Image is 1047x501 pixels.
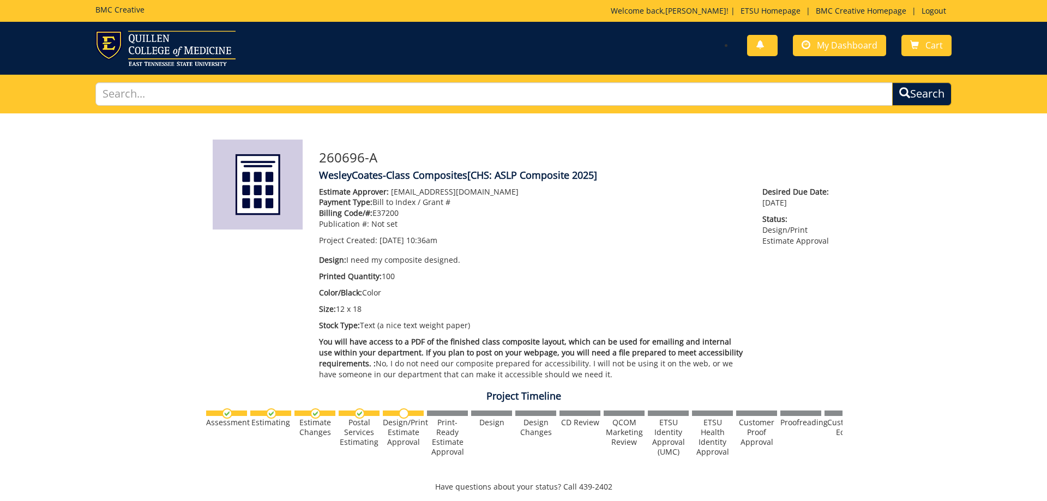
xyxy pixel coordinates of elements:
p: I need my composite designed. [319,255,746,265]
span: You will have access to a PDF of the finished class composite layout, which can be used for email... [319,336,743,369]
span: Estimate Approver: [319,186,389,197]
a: Logout [916,5,952,16]
img: ETSU logo [95,31,236,66]
div: Design [471,418,512,427]
h4: WesleyCoates-Class Composites [319,170,834,181]
div: Customer Proof Approval [736,418,777,447]
p: Design/Print Estimate Approval [762,214,834,246]
p: [EMAIL_ADDRESS][DOMAIN_NAME] [319,186,746,197]
span: My Dashboard [817,39,877,51]
span: Size: [319,304,336,314]
div: Estimate Changes [294,418,335,437]
div: Postal Services Estimating [339,418,380,447]
span: Color/Black: [319,287,362,298]
div: Estimating [250,418,291,427]
span: Printed Quantity: [319,271,382,281]
button: Search [892,82,952,106]
p: 12 x 18 [319,304,746,315]
div: Print-Ready Estimate Approval [427,418,468,457]
div: Design Changes [515,418,556,437]
p: No, I do not need our composite prepared for accessibility. I will not be using it on the web, or... [319,336,746,380]
span: Cart [925,39,943,51]
span: Payment Type: [319,197,372,207]
span: Not set [371,219,398,229]
div: Design/Print Estimate Approval [383,418,424,447]
h5: BMC Creative [95,5,145,14]
img: checkmark [354,408,365,419]
span: Billing Code/#: [319,208,372,218]
div: ETSU Health Identity Approval [692,418,733,457]
a: BMC Creative Homepage [810,5,912,16]
input: Search... [95,82,893,106]
p: Welcome back, ! | | | [611,5,952,16]
img: no [399,408,409,419]
p: E37200 [319,208,746,219]
img: checkmark [222,408,232,419]
p: Text (a nice text weight paper) [319,320,746,331]
a: ETSU Homepage [735,5,806,16]
p: Bill to Index / Grant # [319,197,746,208]
span: Status: [762,214,834,225]
div: QCOM Marketing Review [604,418,645,447]
div: CD Review [559,418,600,427]
img: checkmark [266,408,276,419]
a: Cart [901,35,952,56]
div: ETSU Identity Approval (UMC) [648,418,689,457]
div: Proofreading [780,418,821,427]
p: Color [319,287,746,298]
div: Assessment [206,418,247,427]
span: Stock Type: [319,320,360,330]
a: [PERSON_NAME] [665,5,726,16]
img: Product featured image [213,140,303,230]
a: My Dashboard [793,35,886,56]
h4: Project Timeline [204,391,843,402]
span: [DATE] 10:36am [380,235,437,245]
h3: 260696-A [319,150,834,165]
span: Design: [319,255,346,265]
p: [DATE] [762,186,834,208]
span: [CHS: ASLP Composite 2025] [467,168,597,182]
span: Project Created: [319,235,377,245]
p: 100 [319,271,746,282]
div: Customer Edits [825,418,865,437]
span: Desired Due Date: [762,186,834,197]
img: checkmark [310,408,321,419]
p: Have questions about your status? Call 439-2402 [204,481,843,492]
span: Publication #: [319,219,369,229]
